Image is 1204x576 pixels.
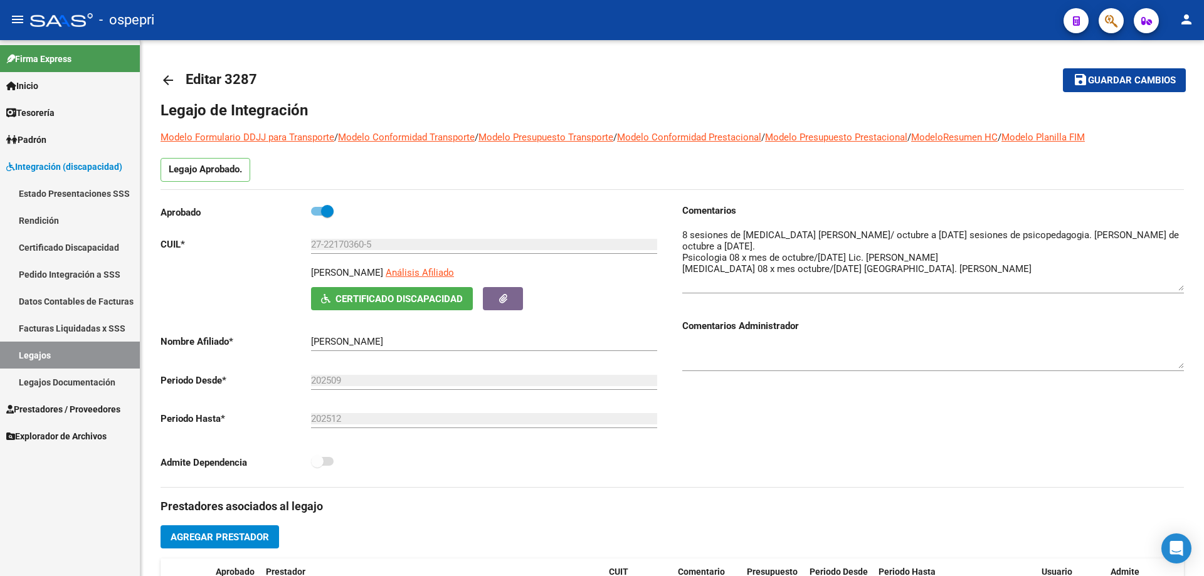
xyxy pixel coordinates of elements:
[161,456,311,469] p: Admite Dependencia
[6,79,38,93] span: Inicio
[478,132,613,143] a: Modelo Presupuesto Transporte
[161,525,279,548] button: Agregar Prestador
[161,335,311,348] p: Nombre Afiliado
[1088,75,1176,86] span: Guardar cambios
[911,132,998,143] a: ModeloResumen HC
[682,319,1184,333] h3: Comentarios Administrador
[1179,12,1194,27] mat-icon: person
[335,293,463,305] span: Certificado Discapacidad
[161,158,250,182] p: Legajo Aprobado.
[682,204,1184,217] h3: Comentarios
[171,531,269,543] span: Agregar Prestador
[311,287,473,310] button: Certificado Discapacidad
[6,133,46,147] span: Padrón
[161,206,311,219] p: Aprobado
[6,429,107,443] span: Explorador de Archivos
[161,412,311,426] p: Periodo Hasta
[1001,132,1085,143] a: Modelo Planilla FIM
[161,100,1184,120] h1: Legajo de Integración
[161,498,1184,515] h3: Prestadores asociados al legajo
[186,71,257,87] span: Editar 3287
[338,132,475,143] a: Modelo Conformidad Transporte
[1063,68,1186,92] button: Guardar cambios
[10,12,25,27] mat-icon: menu
[161,132,334,143] a: Modelo Formulario DDJJ para Transporte
[765,132,907,143] a: Modelo Presupuesto Prestacional
[6,106,55,120] span: Tesorería
[99,6,154,34] span: - ospepri
[6,160,122,174] span: Integración (discapacidad)
[386,267,454,278] span: Análisis Afiliado
[617,132,761,143] a: Modelo Conformidad Prestacional
[311,266,383,280] p: [PERSON_NAME]
[1161,533,1191,563] div: Open Intercom Messenger
[6,52,71,66] span: Firma Express
[1073,72,1088,87] mat-icon: save
[161,238,311,251] p: CUIL
[6,402,120,416] span: Prestadores / Proveedores
[161,374,311,387] p: Periodo Desde
[161,73,176,88] mat-icon: arrow_back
